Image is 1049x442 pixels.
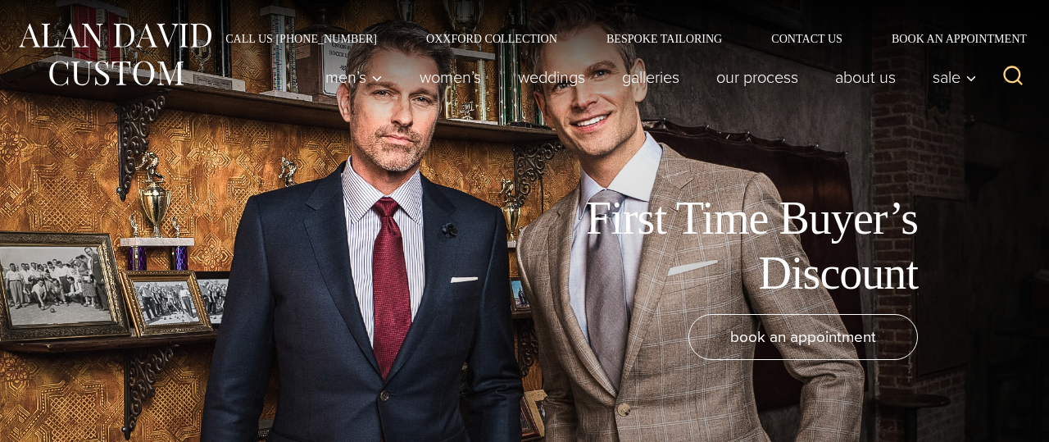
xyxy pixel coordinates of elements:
nav: Primary Navigation [307,61,986,93]
h1: First Time Buyer’s Discount [549,191,918,301]
a: weddings [500,61,604,93]
img: Alan David Custom [16,18,213,91]
a: Contact Us [747,33,867,44]
span: book an appointment [730,325,876,349]
a: Bespoke Tailoring [582,33,747,44]
nav: Secondary Navigation [201,33,1033,44]
a: Our Process [698,61,817,93]
a: Oxxford Collection [402,33,582,44]
a: book an appointment [688,314,918,360]
a: About Us [817,61,915,93]
span: Men’s [325,69,383,85]
span: Sale [933,69,977,85]
a: Women’s [402,61,500,93]
a: Galleries [604,61,698,93]
a: Book an Appointment [867,33,1033,44]
a: Call Us [PHONE_NUMBER] [201,33,402,44]
button: View Search Form [993,57,1033,97]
